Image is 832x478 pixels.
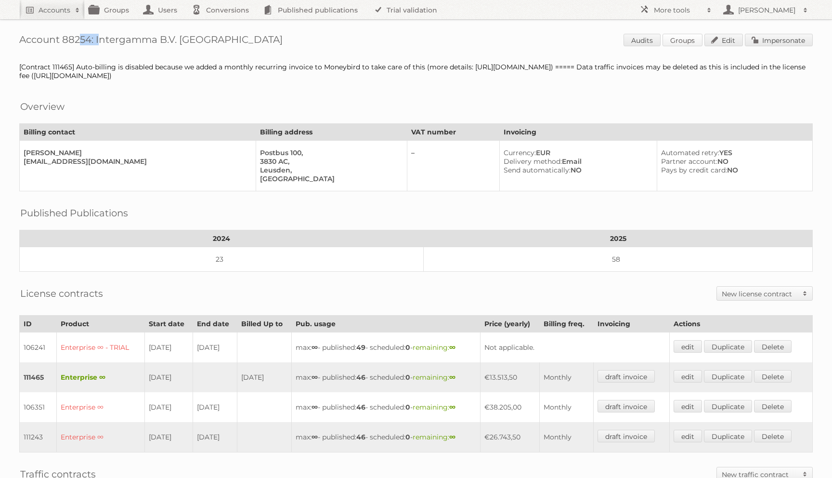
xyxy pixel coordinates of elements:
[405,433,410,441] strong: 0
[312,403,318,412] strong: ∞
[292,392,481,422] td: max: - published: - scheduled: -
[504,157,562,166] span: Delivery method:
[20,99,65,114] h2: Overview
[413,343,455,352] span: remaining:
[674,370,702,383] a: edit
[624,34,661,46] a: Audits
[722,289,798,299] h2: New license contract
[704,400,752,412] a: Duplicate
[704,34,743,46] a: Edit
[736,5,798,15] h2: [PERSON_NAME]
[292,422,481,452] td: max: - published: - scheduled: -
[260,157,399,166] div: 3830 AC,
[24,157,248,166] div: [EMAIL_ADDRESS][DOMAIN_NAME]
[598,400,655,412] a: draft invoice
[540,316,594,332] th: Billing freq.
[145,332,193,363] td: [DATE]
[504,166,571,174] span: Send automatically:
[598,430,655,442] a: draft invoice
[237,316,292,332] th: Billed Up to
[654,5,702,15] h2: More tools
[56,332,144,363] td: Enterprise ∞ - TRIAL
[193,422,237,452] td: [DATE]
[413,433,455,441] span: remaining:
[704,340,752,353] a: Duplicate
[145,392,193,422] td: [DATE]
[312,433,318,441] strong: ∞
[145,362,193,392] td: [DATE]
[661,157,717,166] span: Partner account:
[312,373,318,382] strong: ∞
[20,247,424,272] td: 23
[717,287,812,300] a: New license contract
[20,422,57,452] td: 111243
[540,422,594,452] td: Monthly
[449,373,455,382] strong: ∞
[663,34,702,46] a: Groups
[674,400,702,412] a: edit
[292,316,481,332] th: Pub. usage
[405,343,410,352] strong: 0
[356,373,365,382] strong: 46
[500,124,813,141] th: Invoicing
[754,400,792,412] a: Delete
[704,430,752,442] a: Duplicate
[237,362,292,392] td: [DATE]
[670,316,813,332] th: Actions
[20,286,103,301] h2: License contracts
[56,316,144,332] th: Product
[260,148,399,157] div: Postbus 100,
[193,316,237,332] th: End date
[661,148,719,157] span: Automated retry:
[481,422,540,452] td: €26.743,50
[504,166,649,174] div: NO
[20,206,128,220] h2: Published Publications
[540,362,594,392] td: Monthly
[504,157,649,166] div: Email
[19,63,813,80] div: [Contract 111465] Auto-billing is disabled because we added a monthly recurring invoice to Moneyb...
[20,124,256,141] th: Billing contact
[704,370,752,383] a: Duplicate
[449,343,455,352] strong: ∞
[193,332,237,363] td: [DATE]
[754,370,792,383] a: Delete
[594,316,670,332] th: Invoicing
[504,148,649,157] div: EUR
[481,316,540,332] th: Price (yearly)
[260,166,399,174] div: Leusden,
[481,332,670,363] td: Not applicable.
[356,403,365,412] strong: 46
[674,430,702,442] a: edit
[20,316,57,332] th: ID
[19,34,813,48] h1: Account 88254: Intergamma B.V. [GEOGRAPHIC_DATA]
[292,362,481,392] td: max: - published: - scheduled: -
[481,392,540,422] td: €38.205,00
[20,362,57,392] td: 111465
[754,430,792,442] a: Delete
[481,362,540,392] td: €13.513,50
[405,403,410,412] strong: 0
[745,34,813,46] a: Impersonate
[256,124,407,141] th: Billing address
[661,148,805,157] div: YES
[405,373,410,382] strong: 0
[540,392,594,422] td: Monthly
[145,316,193,332] th: Start date
[20,230,424,247] th: 2024
[674,340,702,353] a: edit
[56,362,144,392] td: Enterprise ∞
[56,422,144,452] td: Enterprise ∞
[661,157,805,166] div: NO
[312,343,318,352] strong: ∞
[424,230,813,247] th: 2025
[424,247,813,272] td: 58
[356,343,365,352] strong: 49
[449,433,455,441] strong: ∞
[413,373,455,382] span: remaining:
[39,5,70,15] h2: Accounts
[661,166,727,174] span: Pays by credit card:
[504,148,536,157] span: Currency:
[407,141,500,191] td: –
[413,403,455,412] span: remaining:
[260,174,399,183] div: [GEOGRAPHIC_DATA]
